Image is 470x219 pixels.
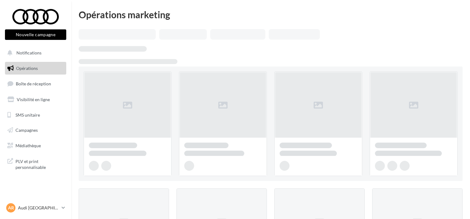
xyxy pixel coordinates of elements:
[4,46,65,59] button: Notifications
[16,50,41,55] span: Notifications
[4,77,67,90] a: Boîte de réception
[16,81,51,86] span: Boîte de réception
[16,66,38,71] span: Opérations
[4,155,67,173] a: PLV et print personnalisable
[4,139,67,152] a: Médiathèque
[4,62,67,75] a: Opérations
[5,29,66,40] button: Nouvelle campagne
[15,143,41,148] span: Médiathèque
[8,205,14,211] span: AR
[4,109,67,122] a: SMS unitaire
[15,112,40,117] span: SMS unitaire
[4,124,67,137] a: Campagnes
[79,10,463,19] div: Opérations marketing
[15,157,64,170] span: PLV et print personnalisable
[15,127,38,133] span: Campagnes
[18,205,59,211] p: Audi [GEOGRAPHIC_DATA]
[5,202,66,214] a: AR Audi [GEOGRAPHIC_DATA]
[17,97,50,102] span: Visibilité en ligne
[4,93,67,106] a: Visibilité en ligne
